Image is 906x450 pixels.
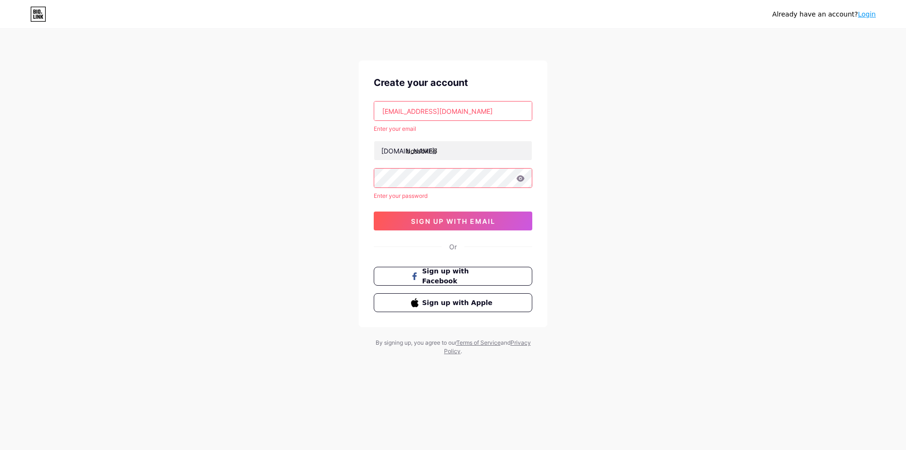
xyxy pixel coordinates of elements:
[374,76,532,90] div: Create your account
[374,192,532,200] div: Enter your password
[858,10,876,18] a: Login
[374,125,532,133] div: Enter your email
[374,212,532,230] button: sign up with email
[772,9,876,19] div: Already have an account?
[411,217,495,225] span: sign up with email
[374,267,532,286] button: Sign up with Facebook
[381,146,437,156] div: [DOMAIN_NAME]/
[422,266,495,286] span: Sign up with Facebook
[374,102,532,120] input: Email
[449,242,457,252] div: Or
[374,141,532,160] input: username
[456,339,501,346] a: Terms of Service
[422,298,495,308] span: Sign up with Apple
[373,339,533,356] div: By signing up, you agree to our and .
[374,293,532,312] button: Sign up with Apple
